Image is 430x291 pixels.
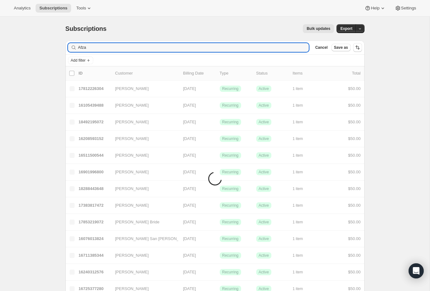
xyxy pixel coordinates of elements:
button: Help [361,4,389,13]
input: Filter subscribers [78,43,309,52]
span: Subscriptions [39,6,67,11]
span: Export [340,26,352,31]
button: Cancel [313,44,330,51]
span: Tools [76,6,86,11]
span: Analytics [14,6,31,11]
button: Add filter [68,57,93,64]
span: Add filter [71,58,86,63]
button: Export [337,24,356,33]
span: Cancel [315,45,327,50]
span: Save as [334,45,348,50]
span: Help [371,6,379,11]
button: Subscriptions [36,4,71,13]
button: Settings [391,4,420,13]
span: Settings [401,6,416,11]
button: Save as [331,44,351,51]
button: Tools [72,4,96,13]
span: Bulk updates [307,26,330,31]
span: Subscriptions [65,25,107,32]
button: Bulk updates [303,24,334,33]
button: Analytics [10,4,34,13]
button: Sort the results [353,43,362,52]
div: Open Intercom Messenger [409,263,424,278]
